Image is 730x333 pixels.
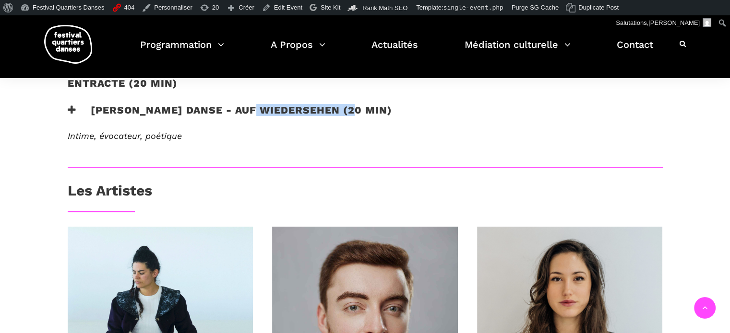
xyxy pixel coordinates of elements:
[68,77,178,101] h2: Entracte (20 MIN)
[465,36,571,65] a: Médiation culturelle
[68,104,392,128] h3: [PERSON_NAME] Danse - Auf Wiedersehen (20 min)
[362,4,407,11] span: Rank Math SEO
[371,36,418,65] a: Actualités
[612,15,715,31] a: Salutations,
[271,36,325,65] a: A Propos
[44,25,92,64] img: logo-fqd-med
[68,182,152,206] h3: Les Artistes
[648,19,700,26] span: [PERSON_NAME]
[68,131,182,141] em: Intime, évocateur, poétique
[443,4,503,11] span: single-event.php
[140,36,224,65] a: Programmation
[321,4,340,11] span: Site Kit
[617,36,653,65] a: Contact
